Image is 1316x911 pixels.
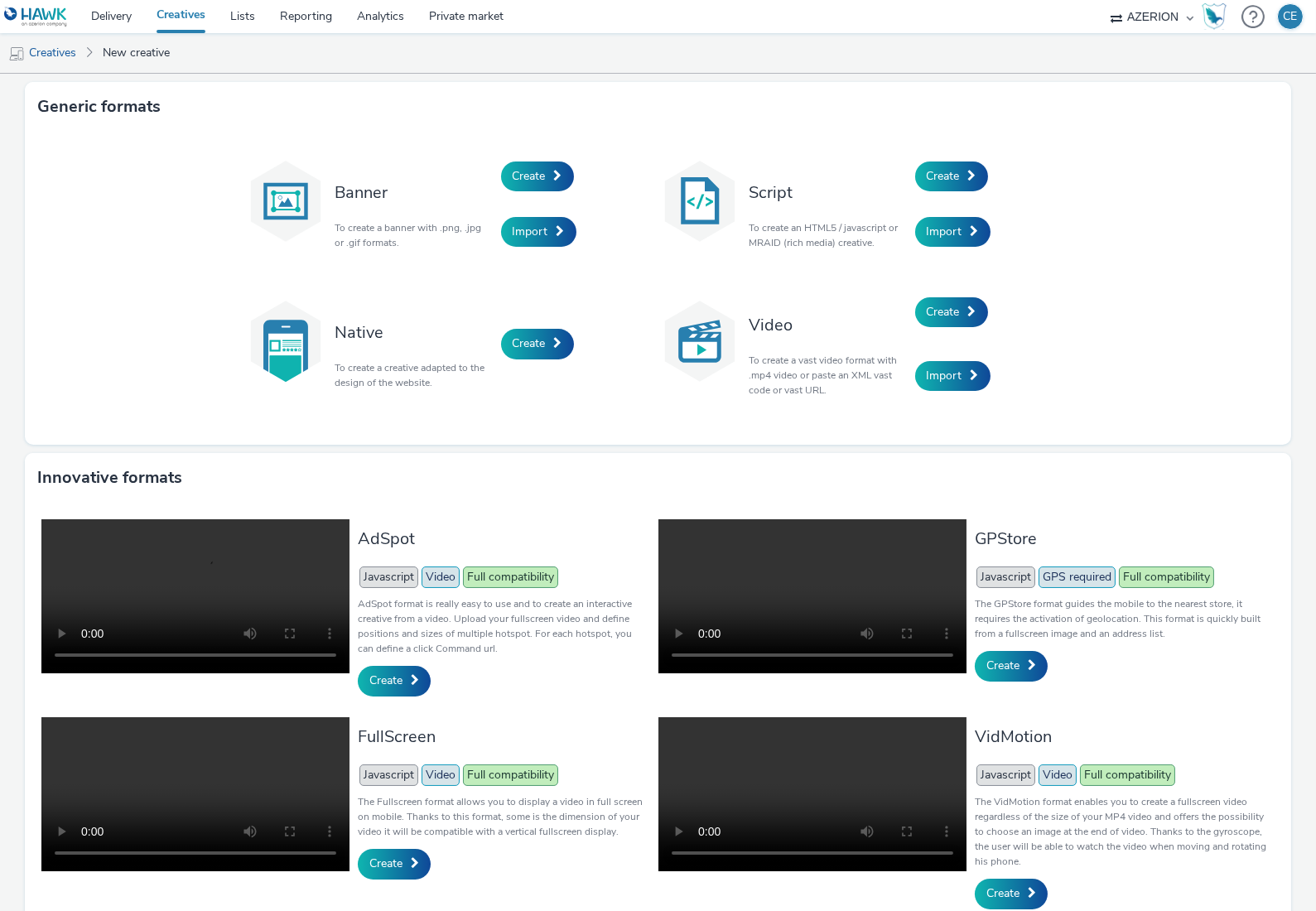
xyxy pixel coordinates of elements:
a: New creative [94,33,178,73]
a: Import [915,361,991,391]
a: Create [915,161,988,191]
span: Create [927,168,960,184]
a: Import [501,217,576,247]
img: mobile [8,46,25,62]
span: Create [513,168,546,184]
a: Create [915,297,988,327]
img: banner.svg [244,160,327,243]
span: Create [986,885,1020,901]
span: Javascript [976,764,1035,786]
h3: Video [750,314,907,336]
h3: AdSpot [358,528,649,550]
span: Javascript [976,566,1035,588]
span: Full compatibility [1080,764,1175,786]
h3: VidMotion [975,725,1266,748]
a: Create [358,849,431,879]
h3: GPStore [975,528,1266,550]
span: Full compatibility [1119,566,1214,588]
img: undefined Logo [4,7,68,27]
span: Create [369,672,403,688]
p: The GPStore format guides the mobile to the nearest store, it requires the activation of geolocat... [975,596,1266,641]
a: Import [915,217,991,247]
span: Create [513,335,546,351]
a: Hawk Academy [1202,3,1233,30]
div: CE [1284,4,1298,29]
span: Full compatibility [463,764,558,786]
span: Import [927,368,962,383]
span: Create [369,856,403,871]
img: native.svg [244,300,327,383]
a: Create [358,666,431,696]
span: Import [513,224,548,239]
img: code.svg [658,160,741,243]
span: Create [986,658,1020,673]
h3: Script [750,181,907,204]
a: Create [975,879,1048,909]
span: Javascript [359,764,418,786]
p: AdSpot format is really easy to use and to create an interactive creative from a video. Upload yo... [358,596,649,656]
p: The Fullscreen format allows you to display a video in full screen on mobile. Thanks to this form... [358,794,649,839]
a: Create [501,329,574,359]
span: Video [422,566,460,588]
p: To create a vast video format with .mp4 video or paste an XML vast code or vast URL. [750,353,907,398]
a: Create [501,161,574,191]
span: Create [927,304,960,320]
h3: FullScreen [358,725,649,748]
p: The VidMotion format enables you to create a fullscreen video regardless of the size of your MP4 ... [975,794,1266,869]
span: Video [1039,764,1077,786]
h3: Banner [335,181,493,204]
span: Full compatibility [463,566,558,588]
span: Video [422,764,460,786]
h3: Innovative formats [37,465,182,490]
p: To create a banner with .png, .jpg or .gif formats. [335,220,493,250]
span: Import [927,224,962,239]
p: To create an HTML5 / javascript or MRAID (rich media) creative. [750,220,907,250]
h3: Generic formats [37,94,161,119]
span: GPS required [1039,566,1116,588]
h3: Native [335,321,493,344]
img: Hawk Academy [1202,3,1227,30]
img: video.svg [658,300,741,383]
p: To create a creative adapted to the design of the website. [335,360,493,390]
span: Javascript [359,566,418,588]
a: Create [975,651,1048,681]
